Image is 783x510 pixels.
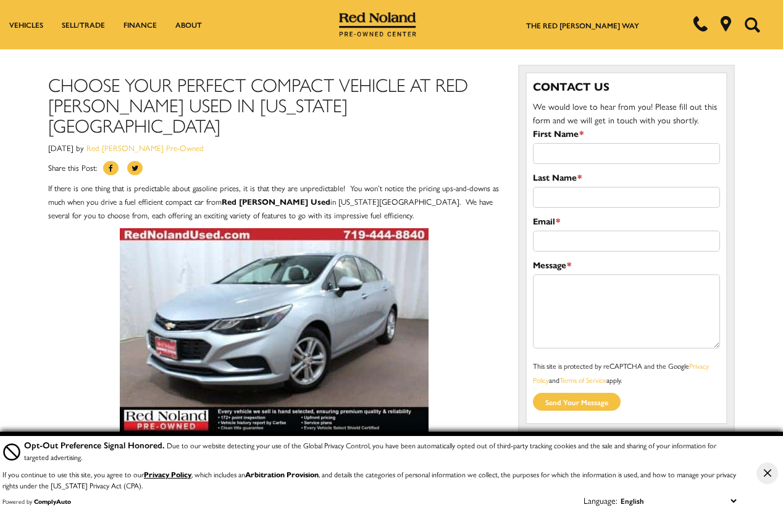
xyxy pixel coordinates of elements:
[48,161,500,181] div: Share this Post:
[740,1,764,49] button: Open the search field
[533,393,621,411] input: Send your message
[24,438,167,451] span: Opt-Out Preference Signal Honored .
[120,228,429,434] img: 2017 Chevy Cruze for sale
[339,12,417,37] img: Red Noland Pre-Owned
[533,360,709,385] a: Privacy Policy
[584,496,618,504] div: Language:
[533,214,560,228] label: Email
[618,494,739,508] select: Language Select
[86,142,204,154] a: Red [PERSON_NAME] Pre-Owned
[76,142,84,154] span: by
[533,126,584,140] label: First Name
[222,195,330,207] strong: Red [PERSON_NAME] Used
[2,498,71,505] div: Powered by
[559,374,606,385] a: Terms of Service
[144,469,191,480] a: Privacy Policy
[48,74,500,135] h1: Choose Your Perfect Compact Vehicle at Red [PERSON_NAME] Used in [US_STATE][GEOGRAPHIC_DATA]
[533,100,717,126] span: We would love to hear from you! Please fill out this form and we will get in touch with you shortly.
[48,181,500,222] p: If there is one thing that is predictable about gasoline prices, it is that they are unpredictabl...
[2,469,736,491] p: If you continue to use this site, you agree to our , which includes an , and details the categori...
[245,469,319,480] strong: Arbitration Provision
[526,20,639,31] a: The Red [PERSON_NAME] Way
[533,258,571,271] label: Message
[34,497,71,506] a: ComplyAuto
[533,360,709,385] small: This site is protected by reCAPTCHA and the Google and apply.
[339,17,417,29] a: Red Noland Pre-Owned
[533,170,582,184] label: Last Name
[24,438,739,463] div: Due to our website detecting your use of the Global Privacy Control, you have been automatically ...
[533,80,719,93] h3: Contact Us
[48,142,73,154] span: [DATE]
[756,463,778,484] button: Close Button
